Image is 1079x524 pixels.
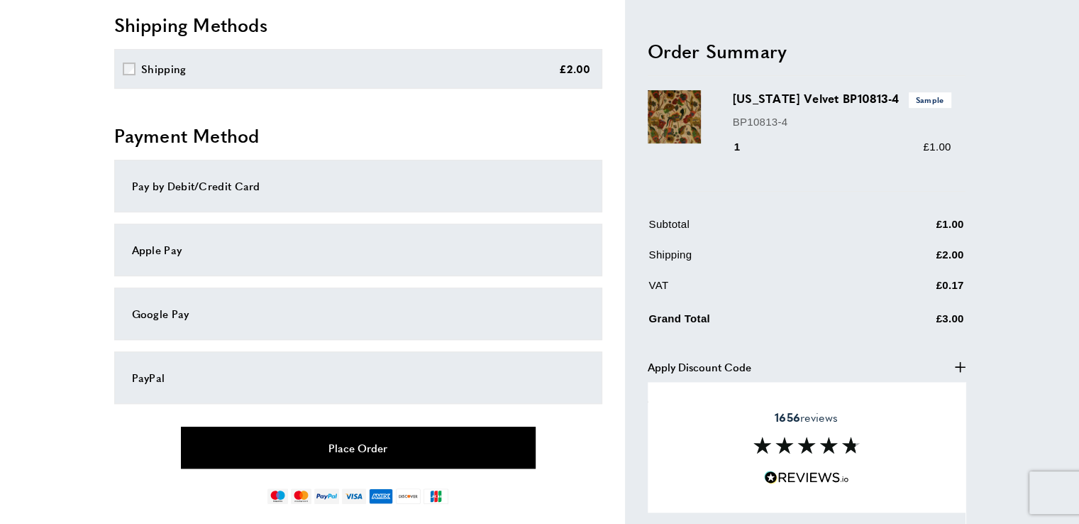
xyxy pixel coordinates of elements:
[923,141,951,153] span: £1.00
[132,305,585,322] div: Google Pay
[267,488,288,504] img: maestro
[764,471,849,484] img: Reviews.io 5 stars
[114,12,602,38] h2: Shipping Methods
[291,488,311,504] img: mastercard
[342,488,365,504] img: visa
[648,38,965,64] h2: Order Summary
[132,178,585,195] div: Pay by Debit/Credit Card
[649,278,865,305] td: VAT
[909,93,951,108] span: Sample
[733,139,760,156] div: 1
[733,91,951,108] h3: [US_STATE] Velvet BP10813-4
[649,217,865,244] td: Subtotal
[369,488,394,504] img: american-express
[775,410,838,425] span: reviews
[648,359,751,376] span: Apply Discount Code
[866,278,964,305] td: £0.17
[132,241,585,258] div: Apple Pay
[396,488,421,504] img: discover
[141,60,186,77] div: Shipping
[314,488,339,504] img: paypal
[424,488,448,504] img: jcb
[649,247,865,275] td: Shipping
[114,123,602,148] h2: Payment Method
[649,308,865,339] td: Grand Total
[866,247,964,275] td: £2.00
[181,427,536,469] button: Place Order
[733,114,951,131] p: BP10813-4
[559,60,591,77] div: £2.00
[866,308,964,339] td: £3.00
[648,91,701,144] img: California Velvet BP10813-4
[753,437,860,454] img: Reviews section
[775,409,800,425] strong: 1656
[132,369,585,386] div: PayPal
[866,217,964,244] td: £1.00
